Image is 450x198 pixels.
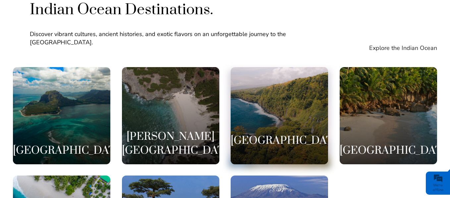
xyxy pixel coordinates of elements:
a: [PERSON_NAME][GEOGRAPHIC_DATA] [122,67,219,164]
p: Discover vibrant cultures, ancient histories, and exotic flavors on an unforgettable journey to t... [30,30,338,47]
h3: [PERSON_NAME][GEOGRAPHIC_DATA] [122,130,219,158]
input: Enter your email address [9,81,121,95]
a: [GEOGRAPHIC_DATA] [340,67,437,164]
h3: [GEOGRAPHIC_DATA] [13,144,110,158]
a: Explore the Indian Ocean [369,41,437,55]
div: Navigation go back [7,34,17,44]
a: [GEOGRAPHIC_DATA] [231,67,328,164]
div: Minimize live chat window [109,3,125,19]
h2: Indian Ocean Destinations. [30,0,338,20]
input: Enter your last name [9,61,121,76]
h3: [GEOGRAPHIC_DATA] [340,144,437,158]
a: [GEOGRAPHIC_DATA] [13,67,110,164]
div: We're offline [427,183,448,192]
em: Submit [97,153,120,162]
h3: [GEOGRAPHIC_DATA] [231,134,328,148]
div: Leave a message [44,35,121,43]
textarea: Type your message and click 'Submit' [9,100,121,147]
